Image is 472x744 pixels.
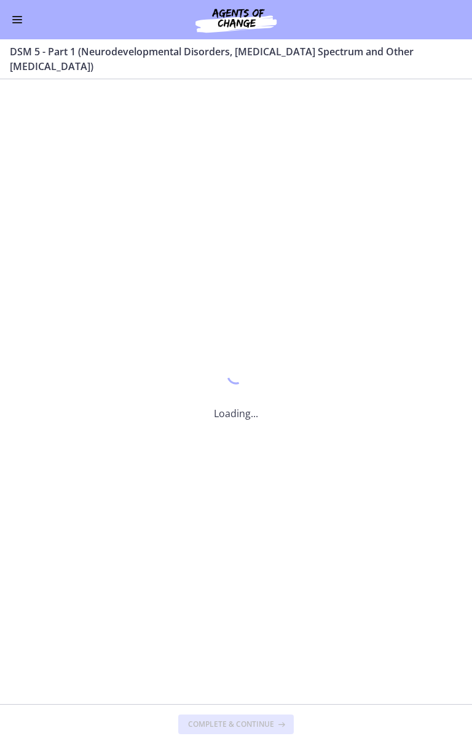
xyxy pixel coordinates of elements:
img: Agents of Change [162,5,310,34]
h3: DSM 5 - Part 1 (Neurodevelopmental Disorders, [MEDICAL_DATA] Spectrum and Other [MEDICAL_DATA]) [10,44,447,74]
button: Enable menu [10,12,25,27]
p: Loading... [214,406,258,421]
span: Complete & continue [188,719,274,729]
button: Complete & continue [178,715,294,734]
div: 1 [214,363,258,391]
